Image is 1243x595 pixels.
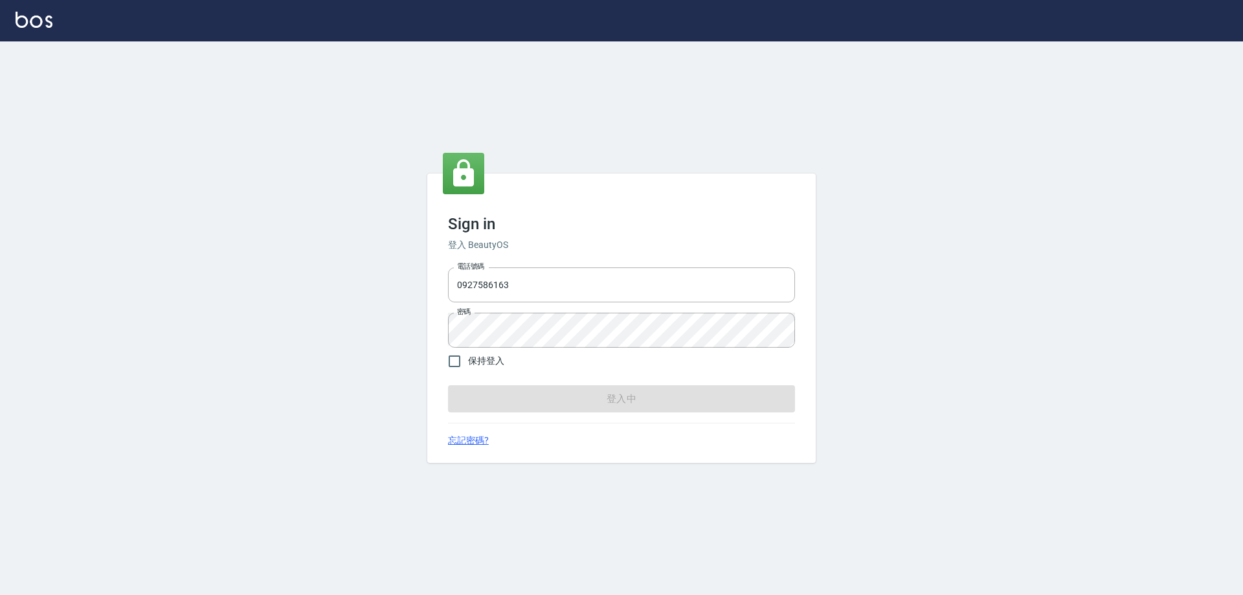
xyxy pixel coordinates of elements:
h6: 登入 BeautyOS [448,238,795,252]
label: 密碼 [457,307,471,317]
a: 忘記密碼? [448,434,489,447]
h3: Sign in [448,215,795,233]
label: 電話號碼 [457,262,484,271]
span: 保持登入 [468,354,504,368]
img: Logo [16,12,52,28]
